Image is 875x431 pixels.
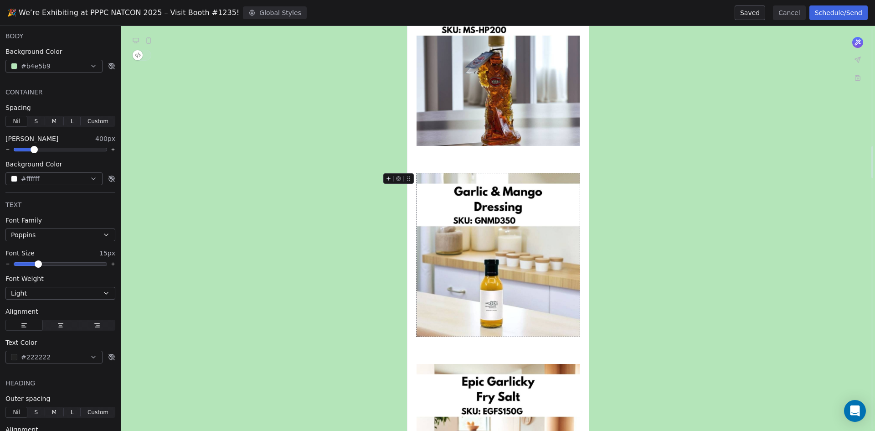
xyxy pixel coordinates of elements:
span: Alignment [5,307,38,316]
span: S [34,408,38,416]
span: Font Weight [5,274,44,283]
span: Spacing [5,103,31,112]
button: Schedule/Send [809,5,868,20]
span: 🎉 We’re Exhibiting at PPPC NATCON 2025 – Visit Booth #1235! [7,7,239,18]
div: BODY [5,31,115,41]
span: L [71,408,74,416]
span: M [52,117,57,125]
button: Cancel [773,5,805,20]
span: #222222 [21,353,51,362]
span: Custom [87,408,108,416]
button: Saved [735,5,765,20]
button: Global Styles [243,6,307,19]
span: Custom [87,117,108,125]
span: #ffffff [21,174,40,184]
span: Font Size [5,249,35,258]
span: [PERSON_NAME] [5,134,58,143]
div: TEXT [5,200,115,209]
button: #b4e5b9 [5,60,103,73]
span: Background Color [5,47,62,56]
span: 400px [95,134,115,143]
span: 15px [99,249,115,258]
span: S [34,117,38,125]
span: #b4e5b9 [21,62,51,71]
button: #ffffff [5,172,103,185]
span: Light [11,289,27,298]
div: CONTAINER [5,88,115,97]
div: Open Intercom Messenger [844,400,866,422]
span: Poppins [11,230,36,239]
span: Outer spacing [5,394,50,403]
span: Background Color [5,160,62,169]
span: Text Color [5,338,37,347]
span: L [71,117,74,125]
span: Font Family [5,216,42,225]
span: M [52,408,57,416]
div: HEADING [5,379,115,388]
button: #222222 [5,351,103,363]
